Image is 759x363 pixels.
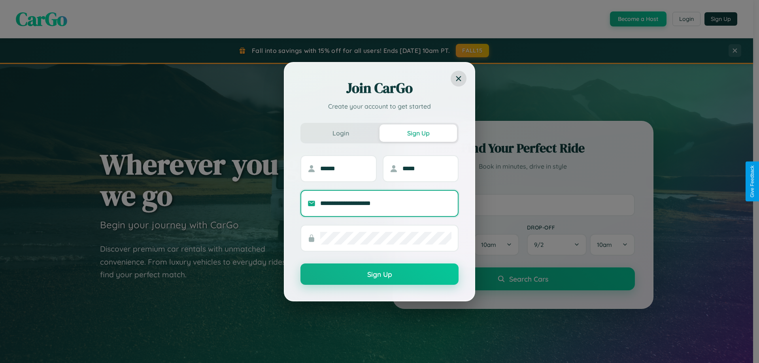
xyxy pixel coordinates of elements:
button: Login [302,124,379,142]
div: Give Feedback [750,166,755,197]
h2: Join CarGo [300,79,459,98]
p: Create your account to get started [300,102,459,111]
button: Sign Up [300,263,459,285]
button: Sign Up [379,124,457,142]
